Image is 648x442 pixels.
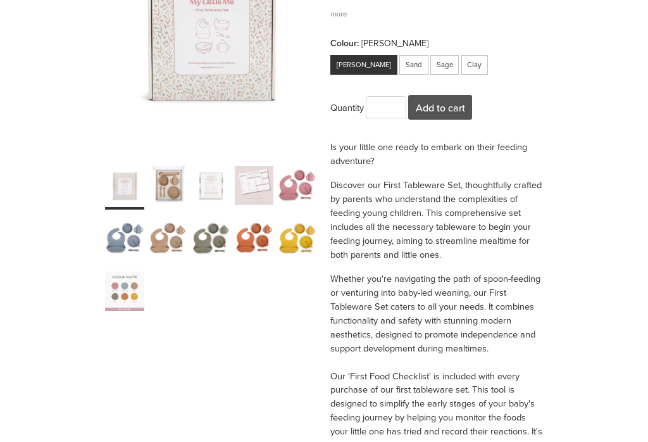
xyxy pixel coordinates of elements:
[399,56,428,75] div: Sand
[330,98,408,118] div: Quantity
[330,56,397,75] div: [PERSON_NAME]
[330,141,542,168] p: Is your little one ready to embark on their feeding adventure?
[408,96,472,120] button: Add to cart
[430,56,459,75] div: Sage
[461,56,489,75] div: Clay
[330,37,361,50] span: Colour:
[361,37,431,50] span: [PERSON_NAME]
[330,179,542,262] p: Discover our First Tableware Set, thoughtfully crafted by parents who understand the complexities...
